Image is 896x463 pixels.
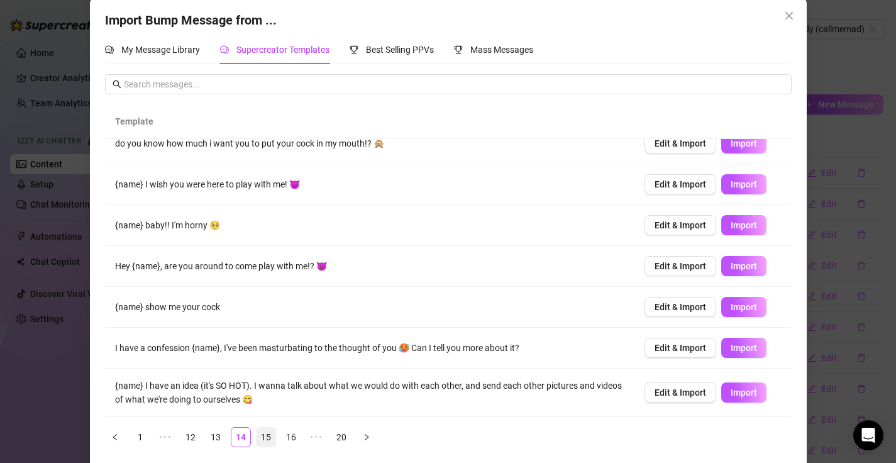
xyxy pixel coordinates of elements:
[105,287,634,328] td: {name} show me your cock
[655,302,706,312] span: Edit & Import
[105,369,634,417] td: {name} I have an idea (it's SO HOT). I wanna talk about what we would do with each other, and sen...
[644,215,716,235] button: Edit & Import
[644,174,716,194] button: Edit & Import
[363,433,370,441] span: right
[644,133,716,153] button: Edit & Import
[180,427,201,447] li: 12
[105,427,125,447] li: Previous Page
[105,45,114,54] span: comment
[306,427,326,447] li: Next 5 Pages
[236,45,329,55] span: Supercreator Templates
[131,428,150,447] a: 1
[731,179,757,189] span: Import
[784,11,794,21] span: close
[332,428,351,447] a: 20
[105,13,277,28] span: Import Bump Message from ...
[721,256,766,276] button: Import
[231,427,251,447] li: 14
[121,45,200,55] span: My Message Library
[731,261,757,271] span: Import
[721,215,766,235] button: Import
[357,427,377,447] button: right
[181,428,200,447] a: 12
[721,297,766,317] button: Import
[206,428,225,447] a: 13
[306,427,326,447] span: •••
[155,427,175,447] li: Previous 5 Pages
[105,164,634,205] td: {name} I wish you were here to play with me! 😈
[105,205,634,246] td: {name} baby!! I'm horny 🥺
[655,343,706,353] span: Edit & Import
[644,338,716,358] button: Edit & Import
[113,80,121,89] span: search
[105,427,125,447] button: left
[470,45,533,55] span: Mass Messages
[721,338,766,358] button: Import
[721,382,766,403] button: Import
[644,256,716,276] button: Edit & Import
[111,433,119,441] span: left
[105,328,634,369] td: I have a confession {name}, I've been masturbating to the thought of you 🥵 Can I tell you more ab...
[281,427,301,447] li: 16
[731,138,757,148] span: Import
[105,104,634,139] th: Template
[366,45,434,55] span: Best Selling PPVs
[105,123,634,164] td: do you know how much i want you to put your cock in my mouth!? 🙊
[731,302,757,312] span: Import
[350,45,358,54] span: trophy
[655,261,706,271] span: Edit & Import
[256,427,276,447] li: 15
[655,388,706,398] span: Edit & Import
[331,427,351,447] li: 20
[731,220,757,230] span: Import
[853,420,883,450] div: Open Intercom Messenger
[105,246,634,287] td: Hey {name}, are you around to come play with me!? 😈
[655,220,706,230] span: Edit & Import
[155,427,175,447] span: •••
[731,388,757,398] span: Import
[130,427,150,447] li: 1
[206,427,226,447] li: 13
[124,77,784,91] input: Search messages...
[644,382,716,403] button: Edit & Import
[231,428,250,447] a: 14
[454,45,463,54] span: trophy
[721,174,766,194] button: Import
[655,179,706,189] span: Edit & Import
[721,133,766,153] button: Import
[282,428,301,447] a: 16
[257,428,275,447] a: 15
[644,297,716,317] button: Edit & Import
[357,427,377,447] li: Next Page
[779,11,799,21] span: Close
[779,6,799,26] button: Close
[220,45,229,54] span: comment
[731,343,757,353] span: Import
[655,138,706,148] span: Edit & Import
